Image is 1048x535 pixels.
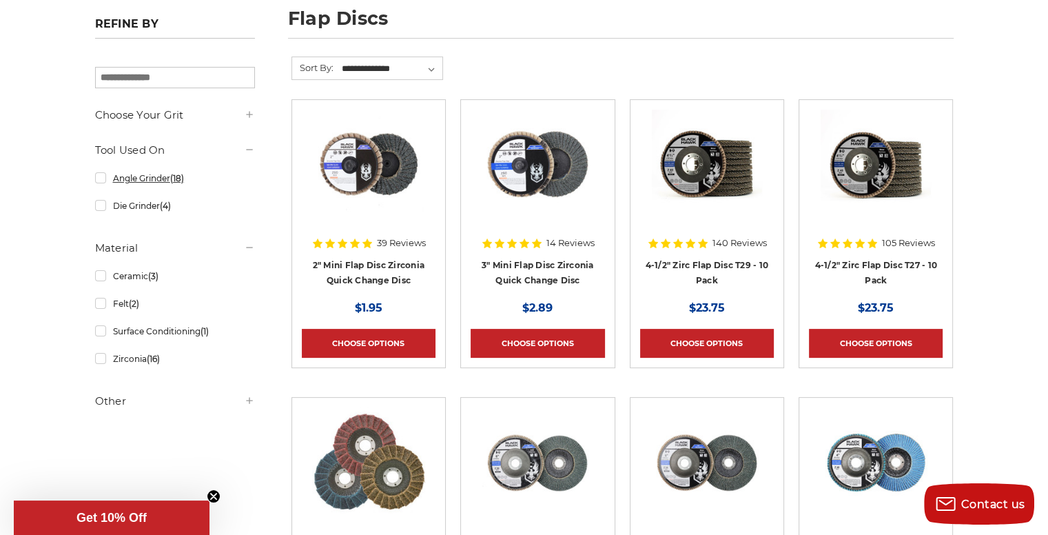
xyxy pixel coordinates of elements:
h5: Tool Used On [95,142,255,159]
img: Black Hawk 4-1/2" x 7/8" Flap Disc Type 27 - 10 Pack [821,110,931,220]
label: Sort By: [292,57,333,78]
span: (4) [159,201,170,211]
span: 105 Reviews [882,239,935,248]
span: $23.75 [689,301,725,314]
a: Choose Options [640,329,774,358]
span: (1) [200,326,208,336]
select: Sort By: [340,59,442,79]
a: Ceramic [95,264,255,288]
a: Choose Options [302,329,435,358]
a: Angle Grinder [95,166,255,190]
a: Zirconia [95,347,255,371]
span: (3) [147,271,158,281]
span: Contact us [961,498,1025,511]
img: Black Hawk Abrasives 2-inch Zirconia Flap Disc with 60 Grit Zirconia for Smooth Finishing [314,110,424,220]
a: 3" Mini Flap Disc Zirconia Quick Change Disc [482,260,594,286]
a: Black Hawk 4-1/2" x 7/8" Flap Disc Type 27 - 10 Pack [809,110,943,243]
button: Close teaser [207,489,220,503]
a: Choose Options [471,329,604,358]
a: 4.5" Black Hawk Zirconia Flap Disc 10 Pack [640,110,774,243]
a: 4-1/2" Zirc Flap Disc T29 - 10 Pack [646,260,769,286]
h5: Refine by [95,17,255,39]
span: $23.75 [858,301,894,314]
h5: Other [95,393,255,410]
img: Black Hawk 6 inch T29 coarse flap discs, 36 grit for efficient material removal [482,407,593,518]
button: Contact us [924,483,1034,525]
a: 2" Mini Flap Disc Zirconia Quick Change Disc [313,260,425,286]
span: (18) [169,173,183,183]
span: Get 10% Off [76,511,147,525]
a: 4-1/2" Zirc Flap Disc T27 - 10 Pack [814,260,937,286]
a: Surface Conditioning [95,319,255,343]
img: Scotch brite flap discs [312,407,425,518]
img: Coarse 36 grit BHA Zirconia flap disc, 6-inch, flat T27 for aggressive material removal [652,407,762,518]
img: BHA 3" Quick Change 60 Grit Flap Disc for Fine Grinding and Finishing [482,110,593,220]
h1: flap discs [288,9,954,39]
img: 4-inch BHA Zirconia flap disc with 40 grit designed for aggressive metal sanding and grinding [821,407,931,518]
h5: Material [95,240,255,256]
a: Choose Options [809,329,943,358]
img: 4.5" Black Hawk Zirconia Flap Disc 10 Pack [652,110,762,220]
h5: Choose Your Grit [95,107,255,123]
span: $2.89 [522,301,553,314]
span: 14 Reviews [546,239,595,248]
a: Die Grinder [95,194,255,218]
span: $1.95 [355,301,382,314]
a: Black Hawk Abrasives 2-inch Zirconia Flap Disc with 60 Grit Zirconia for Smooth Finishing [302,110,435,243]
span: (16) [146,354,159,364]
a: Felt [95,292,255,316]
div: Get 10% OffClose teaser [14,501,209,535]
span: (2) [128,299,138,309]
span: 39 Reviews [377,239,426,248]
a: BHA 3" Quick Change 60 Grit Flap Disc for Fine Grinding and Finishing [471,110,604,243]
span: 140 Reviews [712,239,767,248]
